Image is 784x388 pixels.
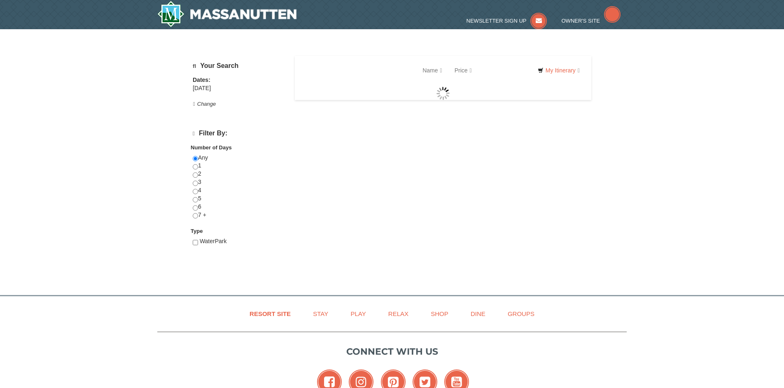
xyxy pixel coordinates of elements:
[420,304,459,323] a: Shop
[497,304,545,323] a: Groups
[467,18,547,24] a: Newsletter Sign Up
[193,62,285,70] h5: Your Search
[448,62,478,79] a: Price
[193,154,285,228] div: Any 1 2 3 4 5 6 7 +
[467,18,527,24] span: Newsletter Sign Up
[532,64,585,77] a: My Itinerary
[378,304,419,323] a: Relax
[157,345,627,358] p: Connect with us
[460,304,496,323] a: Dine
[562,18,600,24] span: Owner's Site
[193,84,285,93] div: [DATE]
[340,304,376,323] a: Play
[303,304,338,323] a: Stay
[157,1,296,27] img: Massanutten Resort Logo
[193,100,216,109] button: Change
[193,130,285,137] h4: Filter By:
[562,18,621,24] a: Owner's Site
[191,228,203,234] strong: Type
[436,87,450,100] img: wait gif
[200,238,227,244] span: WaterPark
[193,77,210,83] strong: Dates:
[239,304,301,323] a: Resort Site
[157,1,296,27] a: Massanutten Resort
[191,144,232,151] strong: Number of Days
[416,62,448,79] a: Name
